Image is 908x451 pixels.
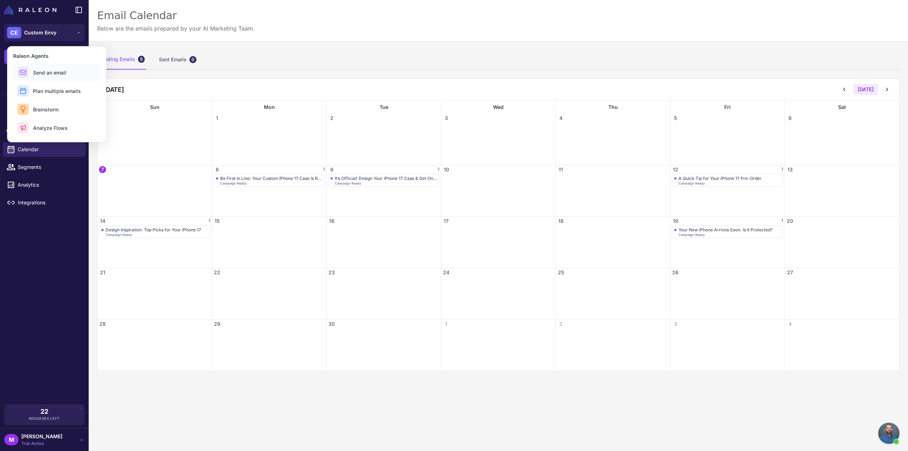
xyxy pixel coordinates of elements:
span: Campaign Ready [679,182,705,185]
div: Thu [556,100,670,114]
div: Fri [670,100,785,114]
span: 12 [672,166,679,173]
span: Campaign Ready [106,233,132,236]
span: [PERSON_NAME] [21,433,62,440]
span: 1 [781,166,783,173]
span: 24 [443,269,450,276]
span: 1 [781,218,783,225]
span: Messages Left [29,416,60,421]
div: Pending Emails [97,50,146,70]
span: 27 [786,269,793,276]
div: 0 [189,56,196,63]
span: 28 [99,320,106,328]
div: Sent Emails [157,50,198,70]
span: 22 [214,269,221,276]
span: 8 [214,166,221,173]
a: Knowledge [3,89,86,104]
div: Email Calendar [97,9,255,23]
a: Chats [3,71,86,86]
span: 13 [786,166,793,173]
span: 1 [214,115,221,122]
span: 25 [557,269,564,276]
a: Analytics [3,177,86,192]
a: Open chat [878,423,899,444]
span: 11 [557,166,564,173]
a: Raleon Logo [4,6,59,14]
span: 22 [40,408,48,415]
span: 23 [328,269,335,276]
div: A Quick Tip for Your iPhone 17 Pre-Order [679,176,762,181]
span: 3 [672,320,679,328]
span: 6 [786,115,793,122]
img: Raleon Logo [4,6,56,14]
span: Analyze Flows [33,124,68,132]
span: 9 [328,166,335,173]
span: Analytics [18,181,80,189]
div: Mon [212,100,326,114]
span: 5 [672,115,679,122]
span: Campaign Ready [335,182,361,185]
a: Email Design [3,106,86,121]
div: 5 [138,56,145,63]
span: Integrations [18,199,80,207]
span: Plan multiple emails [33,87,81,95]
span: 16 [328,218,335,225]
span: Trial Active [21,440,62,447]
span: 2 [328,115,335,122]
button: Plan multiple emails [13,82,100,99]
button: CECustom Envy [4,24,84,41]
span: 21 [99,269,106,276]
span: 4 [557,115,564,122]
div: Sun [98,100,212,114]
a: Integrations [3,195,86,210]
span: 1 [323,166,325,173]
h3: Raleon Agents [13,52,100,60]
span: 18 [557,218,564,225]
button: Send an email [13,64,100,81]
button: Analyze Flows [13,119,100,136]
span: 3 [443,115,450,122]
span: 1 [438,166,439,173]
span: 4 [786,320,793,328]
div: It’s Official! Design Your iPhone 17 Case & Get One FREE [335,176,437,181]
span: 15 [214,218,221,225]
span: 7 [99,166,106,173]
span: Calendar [18,145,80,153]
div: M [4,434,18,445]
span: 20 [786,218,793,225]
div: CE [7,27,21,38]
button: +New Chat [4,50,84,64]
span: 19 [672,218,679,225]
span: 1 [209,218,210,225]
h2: [DATE] [103,85,124,94]
div: Sat [785,100,899,114]
span: Campaign Ready [679,233,705,236]
button: [DATE] [853,84,878,95]
span: 30 [328,320,335,328]
span: Segments [18,163,80,171]
span: 29 [214,320,221,328]
div: Tue [327,100,441,114]
a: Campaigns [3,124,86,139]
a: Calendar [3,142,86,157]
span: 14 [99,218,106,225]
span: Campaign Ready [220,182,247,185]
span: Custom Envy [24,29,56,37]
span: 1 [443,320,450,328]
a: Segments [3,160,86,175]
p: Below are the emails prepared by your AI Marketing Team. [97,24,255,33]
span: 26 [672,269,679,276]
button: Brainstorm [13,101,100,118]
span: Brainstorm [33,106,59,113]
div: Design Inspiration: Top Picks for Your iPhone 17 [106,227,201,232]
span: 17 [443,218,450,225]
span: 2 [557,320,564,328]
div: Wed [441,100,555,114]
div: Be First in Line: Your Custom iPhone 17 Case Is Ready [220,176,322,181]
span: 10 [443,166,450,173]
div: Your New iPhone Arrives Soon. Is It Protected? [679,227,773,232]
span: Send an email [33,69,66,76]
